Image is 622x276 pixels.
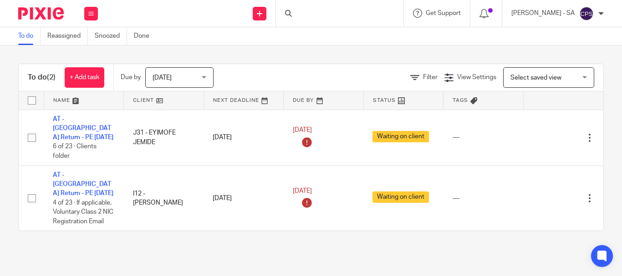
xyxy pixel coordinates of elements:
[293,188,312,194] span: [DATE]
[47,27,88,45] a: Reassigned
[18,27,41,45] a: To do
[293,127,312,133] span: [DATE]
[53,116,113,141] a: AT - [GEOGRAPHIC_DATA] Return - PE [DATE]
[453,133,515,142] div: ---
[95,27,127,45] a: Snoozed
[65,67,104,88] a: + Add task
[124,110,204,166] td: J31 - EYIMOFE JEMIDE
[47,74,56,81] span: (2)
[121,73,141,82] p: Due by
[53,172,113,197] a: AT - [GEOGRAPHIC_DATA] Return - PE [DATE]
[579,6,594,21] img: svg%3E
[204,110,284,166] td: [DATE]
[423,74,438,80] span: Filter
[204,166,284,231] td: [DATE]
[18,7,64,20] img: Pixie
[153,75,172,81] span: [DATE]
[426,10,461,16] span: Get Support
[134,27,156,45] a: Done
[511,9,575,18] p: [PERSON_NAME] - SA
[124,166,204,231] td: I12 - [PERSON_NAME]
[53,200,113,225] span: 4 of 23 · If applicable, Voluntary Class 2 NIC Registration Email
[28,73,56,82] h1: To do
[510,75,561,81] span: Select saved view
[372,191,429,203] span: Waiting on client
[457,74,496,80] span: View Settings
[453,98,468,103] span: Tags
[53,144,97,160] span: 6 of 23 · Clients folder
[453,194,515,203] div: ---
[372,131,429,142] span: Waiting on client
